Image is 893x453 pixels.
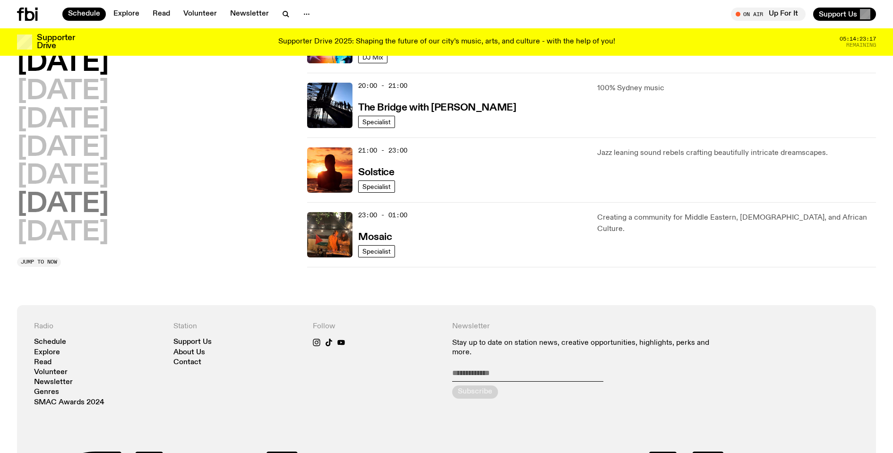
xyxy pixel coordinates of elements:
a: Newsletter [224,8,275,21]
a: Specialist [358,180,395,193]
a: The Bridge with [PERSON_NAME] [358,101,516,113]
a: SMAC Awards 2024 [34,399,104,406]
p: 100% Sydney music [597,83,876,94]
button: [DATE] [17,107,109,133]
button: [DATE] [17,163,109,189]
button: Subscribe [452,385,498,399]
a: Support Us [173,339,212,346]
span: 23:00 - 01:00 [358,211,407,220]
a: Explore [108,8,145,21]
button: On AirUp For It [731,8,806,21]
span: Jump to now [21,259,57,265]
p: Creating a community for Middle Eastern, [DEMOGRAPHIC_DATA], and African Culture. [597,212,876,235]
span: 05:14:23:17 [840,36,876,42]
h3: Mosaic [358,232,392,242]
a: About Us [173,349,205,356]
a: Contact [173,359,201,366]
button: [DATE] [17,220,109,246]
button: Jump to now [17,257,61,267]
a: Schedule [34,339,66,346]
span: 21:00 - 23:00 [358,146,407,155]
h4: Radio [34,322,162,331]
button: [DATE] [17,135,109,162]
span: DJ Mix [362,53,383,60]
span: Specialist [362,248,391,255]
button: Support Us [813,8,876,21]
span: Remaining [846,43,876,48]
span: Specialist [362,118,391,125]
button: [DATE] [17,78,109,105]
h3: Solstice [358,168,394,178]
h3: Supporter Drive [37,34,75,50]
p: Supporter Drive 2025: Shaping the future of our city’s music, arts, and culture - with the help o... [278,38,615,46]
a: Read [34,359,52,366]
button: [DATE] [17,50,109,77]
h4: Follow [313,322,441,331]
a: Volunteer [178,8,223,21]
a: Solstice [358,166,394,178]
p: Stay up to date on station news, creative opportunities, highlights, perks and more. [452,339,720,357]
a: Genres [34,389,59,396]
a: Specialist [358,116,395,128]
h4: Newsletter [452,322,720,331]
img: Tommy and Jono Playing at a fundraiser for Palestine [307,212,352,257]
a: DJ Mix [358,51,387,63]
a: Explore [34,349,60,356]
span: Specialist [362,183,391,190]
p: Jazz leaning sound rebels crafting beautifully intricate dreamscapes. [597,147,876,159]
a: Schedule [62,8,106,21]
a: Specialist [358,245,395,257]
a: Mosaic [358,231,392,242]
button: [DATE] [17,191,109,218]
span: 20:00 - 21:00 [358,81,407,90]
img: A girl standing in the ocean as waist level, staring into the rise of the sun. [307,147,352,193]
span: Support Us [819,10,857,18]
a: Newsletter [34,379,73,386]
img: People climb Sydney's Harbour Bridge [307,83,352,128]
a: Volunteer [34,369,68,376]
h3: The Bridge with [PERSON_NAME] [358,103,516,113]
h4: Station [173,322,301,331]
a: Read [147,8,176,21]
